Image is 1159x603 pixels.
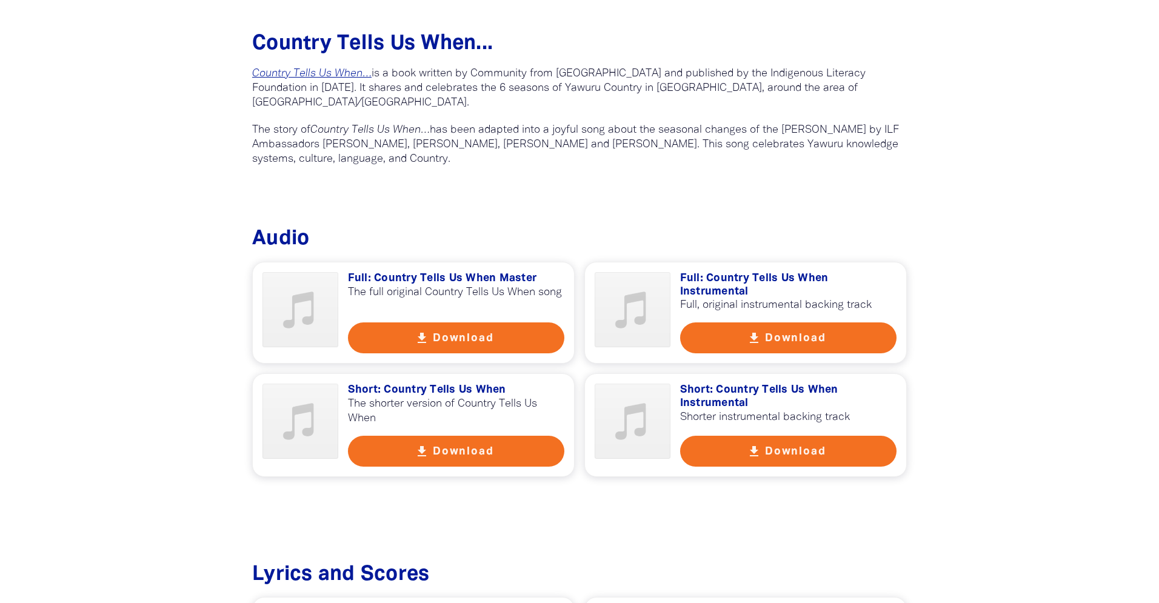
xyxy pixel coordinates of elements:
p: is a book written by Community from [GEOGRAPHIC_DATA] and published by the Indigenous Literacy Fo... [252,67,907,110]
span: Country Tells Us When﻿... [252,35,493,53]
button: get_app Download [348,322,565,353]
button: get_app Download [680,436,897,467]
a: Country Tells Us When… [252,68,372,79]
i: get_app [415,331,429,345]
em: Country Tells Us When… [310,125,430,135]
i: get_app [747,331,761,345]
span: Audio [252,230,309,248]
span: Lyrics and Score﻿s [252,565,429,584]
h3: Full: Country Tells Us When Master [348,272,565,285]
p: The story of has been adapted into a joyful song about the seasonal changes of the [PERSON_NAME] ... [252,123,907,167]
button: get_app Download [680,322,897,353]
button: get_app Download [348,436,565,467]
i: get_app [415,444,429,459]
h3: Short: Country Tells Us When [348,384,565,397]
i: get_app [747,444,761,459]
h3: Short: Country Tells Us When Instrumental [680,384,897,410]
h3: Full: Country Tells Us When Instrumental [680,272,897,298]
